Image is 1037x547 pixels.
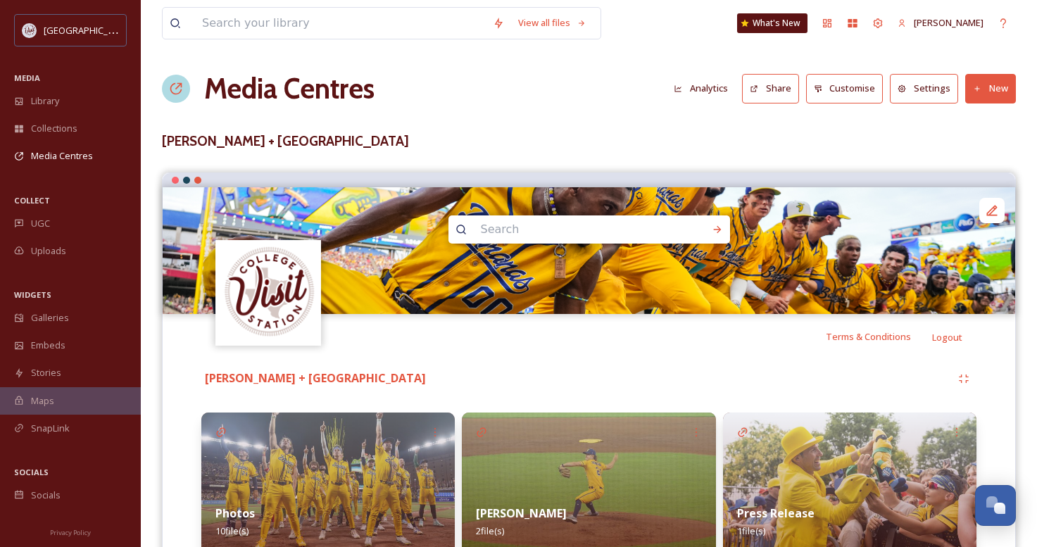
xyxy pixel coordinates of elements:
[31,489,61,502] span: Socials
[806,74,884,103] button: Customise
[737,524,765,537] span: 1 file(s)
[914,16,983,29] span: [PERSON_NAME]
[826,330,911,343] span: Terms & Conditions
[204,68,375,110] a: Media Centres
[31,122,77,135] span: Collections
[23,23,37,37] img: CollegeStation_Visit_Bug_Color.png
[14,73,40,83] span: MEDIA
[14,467,49,477] span: SOCIALS
[205,370,426,386] strong: [PERSON_NAME] + [GEOGRAPHIC_DATA]
[511,9,593,37] a: View all files
[50,523,91,540] a: Privacy Policy
[667,75,735,102] button: Analytics
[737,505,815,521] strong: Press Release
[891,9,991,37] a: [PERSON_NAME]
[50,528,91,537] span: Privacy Policy
[476,524,504,537] span: 2 file(s)
[737,13,807,33] a: What's New
[965,74,1016,103] button: New
[890,74,965,103] a: Settings
[31,339,65,352] span: Embeds
[667,75,742,102] a: Analytics
[31,149,93,163] span: Media Centres
[31,311,69,325] span: Galleries
[890,74,958,103] button: Settings
[826,328,932,345] a: Terms & Conditions
[476,505,567,521] strong: [PERSON_NAME]
[31,217,50,230] span: UGC
[215,524,249,537] span: 10 file(s)
[474,214,667,245] input: Search
[31,394,54,408] span: Maps
[31,422,70,435] span: SnapLink
[14,289,51,300] span: WIDGETS
[975,485,1016,526] button: Open Chat
[31,244,66,258] span: Uploads
[806,74,891,103] a: Customise
[163,187,1015,314] img: 06.14.25_Cincinnati_TateMccrayRunCelly_ARouch.jpg
[31,366,61,379] span: Stories
[742,74,799,103] button: Share
[215,505,255,521] strong: Photos
[195,8,486,39] input: Search your library
[162,131,1016,151] h3: [PERSON_NAME] + [GEOGRAPHIC_DATA]
[932,331,962,344] span: Logout
[31,94,59,108] span: Library
[44,23,133,37] span: [GEOGRAPHIC_DATA]
[218,241,320,344] img: CollegeStation_Visit_Bug_Color.png
[14,195,50,206] span: COLLECT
